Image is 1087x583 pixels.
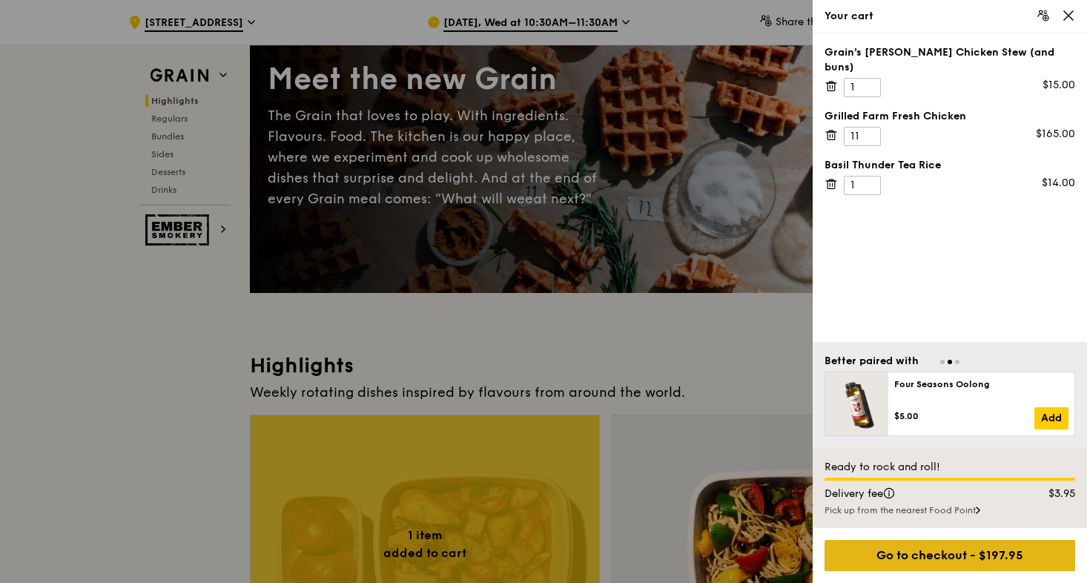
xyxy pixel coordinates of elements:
[948,360,952,364] span: Go to slide 2
[825,158,1075,173] div: Basil Thunder Tea Rice
[1043,78,1075,93] div: $15.00
[1017,487,1085,501] div: $3.95
[1034,407,1068,429] a: Add
[825,460,1075,475] div: Ready to rock and roll!
[825,109,1075,124] div: Grilled Farm Fresh Chicken
[825,9,1075,24] div: Your cart
[955,360,959,364] span: Go to slide 3
[1036,127,1075,142] div: $165.00
[1042,176,1075,191] div: $14.00
[825,504,1075,516] div: Pick up from the nearest Food Point
[816,487,1017,501] div: Delivery fee
[825,540,1075,571] div: Go to checkout - $197.95
[825,45,1075,75] div: Grain's [PERSON_NAME] Chicken Stew (and buns)
[940,360,945,364] span: Go to slide 1
[894,410,1034,422] div: $5.00
[825,354,919,369] div: Better paired with
[894,378,1068,390] div: Four Seasons Oolong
